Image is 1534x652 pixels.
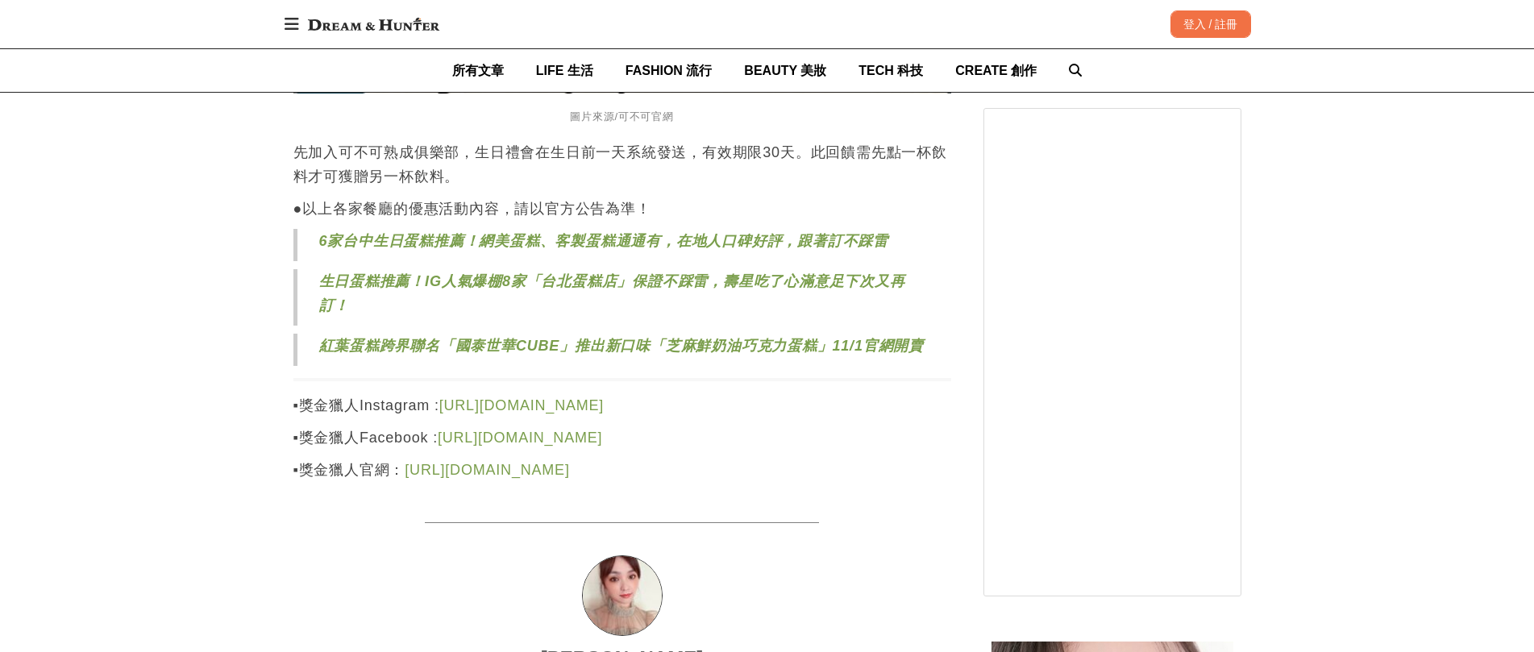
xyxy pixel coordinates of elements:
span: 所有文章 [452,64,504,77]
a: 所有文章 [452,49,504,92]
span: FASHION 流行 [626,64,713,77]
a: [URL][DOMAIN_NAME] [439,397,604,413]
a: [URL][DOMAIN_NAME] [405,462,569,478]
a: BEAUTY 美妝 [744,49,826,92]
p: ▪獎金獵人Instagram : [293,393,951,417]
a: Avatar [582,555,663,636]
a: LIFE 生活 [536,49,593,92]
span: 圖片來源/可不可官網 [570,110,674,123]
p: ▪獎金獵人Facebook : [293,426,951,450]
a: [URL][DOMAIN_NAME] [438,430,602,446]
img: Dream & Hunter [300,10,447,39]
a: 6家台中生日蛋糕推薦！網美蛋糕、客製蛋糕通通有，在地人口碑好評，跟著訂不踩雷 [319,233,888,249]
p: 先加入可不可熟成俱樂部，生日禮會在生日前一天系統發送，有效期限30天。此回饋需先點一杯飲料才可獲贈另一杯飲料。 [293,140,951,189]
p: ●以上各家餐廳的優惠活動內容，請以官方公告為準！ [293,197,951,221]
span: TECH 科技 [858,64,923,77]
a: CREATE 創作 [955,49,1037,92]
span: CREATE 創作 [955,64,1037,77]
a: TECH 科技 [858,49,923,92]
a: 紅葉蛋糕跨界聯名「國泰世華CUBE」推出新口味「芝麻鮮奶油巧克力蛋糕」11/1官網開賣 [319,338,924,354]
img: Avatar [583,556,662,635]
div: 登入 / 註冊 [1170,10,1251,38]
span: LIFE 生活 [536,64,593,77]
a: 生日蛋糕推薦！IG人氣爆棚8家「台北蛋糕店」保證不踩雷，壽星吃了心滿意足下次又再訂！ [319,273,905,314]
span: BEAUTY 美妝 [744,64,826,77]
p: ▪獎金獵人官網： [293,458,951,482]
a: FASHION 流行 [626,49,713,92]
